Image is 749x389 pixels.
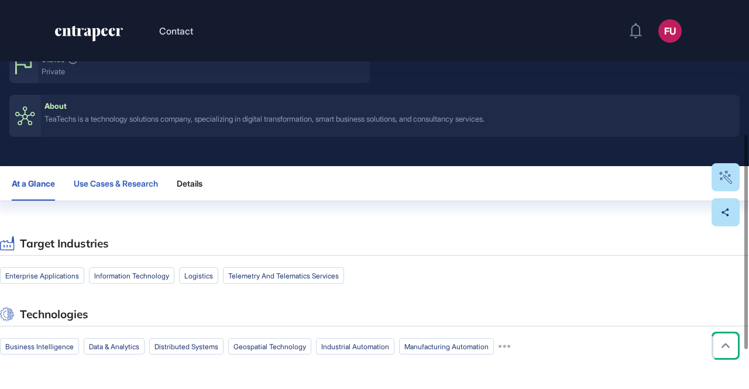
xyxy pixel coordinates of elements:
div: private [42,67,366,76]
button: FU [658,19,682,43]
span: At a Glance [12,179,55,188]
h2: Target Industries [20,237,109,250]
button: At a Glance [12,166,55,201]
li: Logistics [179,267,218,284]
div: About [44,102,67,111]
li: Geospatial Technology [228,338,311,354]
span: Details [177,179,202,188]
li: data & analytics [84,338,145,354]
span: Use Cases & Research [74,179,158,188]
button: Details [177,166,212,201]
li: manufacturing automation [399,338,494,354]
a: entrapeer-logo [54,26,124,46]
li: distributed systems [149,338,224,354]
button: Contact [159,23,193,39]
h2: Technologies [20,308,88,321]
div: TeaTechs is a technology solutions company, specializing in digital transformation, smart busines... [44,113,736,125]
li: Information Technology [89,267,174,284]
button: Use Cases & Research [74,166,158,201]
li: industrial automation [316,338,394,354]
li: telemetry and telematics services [223,267,344,284]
